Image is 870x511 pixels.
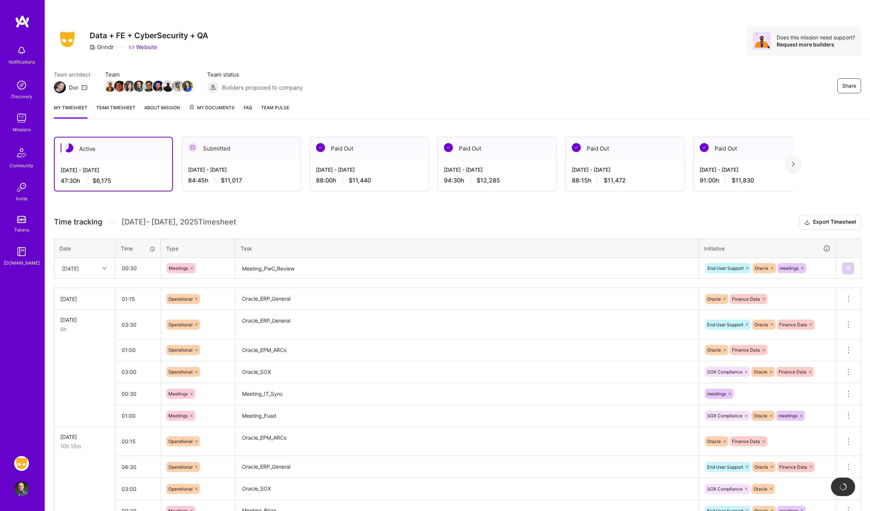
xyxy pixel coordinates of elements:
span: Team Pulse [261,105,289,110]
a: Team Member Avatar [163,80,173,93]
span: Operational [168,322,193,327]
img: Team Member Avatar [153,81,164,92]
span: Meetings [168,391,188,397]
span: $6,175 [93,177,111,185]
img: Team Architect [54,81,66,93]
span: Operational [168,296,193,302]
img: Community [13,144,30,162]
img: loading [838,482,848,491]
a: Team Member Avatar [183,80,192,93]
span: Oracle [707,296,721,302]
span: Finance Data [779,369,806,375]
i: icon Chevron [103,266,106,270]
img: Paid Out [572,143,581,152]
a: Team Member Avatar [125,80,134,93]
span: SOX Compliance [707,369,742,375]
span: Oracle [707,439,721,444]
div: null [842,262,855,274]
img: Avatar [753,32,771,50]
span: Oracle [754,369,767,375]
span: Finance Data [732,439,760,444]
span: $11,017 [221,177,242,184]
span: SOX Compliance [707,486,742,492]
img: Team Member Avatar [182,81,193,92]
img: Team Member Avatar [114,81,125,92]
span: meetings [779,413,797,418]
span: [DATE] - [DATE] , 2025 Timesheet [122,217,236,227]
div: Initiative [704,244,831,253]
button: Export Timesheet [799,215,861,230]
span: $11,440 [349,177,371,184]
textarea: Meeting_PwC_Review [236,259,698,278]
span: End User Support [707,322,743,327]
span: $11,830 [732,177,754,184]
span: Team [105,71,192,78]
i: icon CompanyGray [90,44,96,50]
div: Missions [13,126,31,133]
div: [DATE] - [DATE] [188,166,294,174]
div: [DATE] - [DATE] [61,166,166,174]
span: Meetings [168,413,188,418]
img: Team Member Avatar [162,81,174,92]
div: Notifications [9,58,35,66]
img: Paid Out [444,143,453,152]
span: Oracle [707,347,721,353]
span: Meetings [169,265,188,271]
span: Operational [168,439,193,444]
span: $11,472 [604,177,626,184]
div: Community [10,162,33,169]
span: End User Support [707,464,743,470]
img: Builders proposed to company [207,81,219,93]
span: Oracle [754,464,768,470]
input: HH:MM [116,258,160,278]
span: Finance Data [732,296,760,302]
span: Oracle [754,322,768,327]
textarea: Oracle_ERP_General [236,457,698,477]
img: discovery [14,78,29,93]
span: Team architect [54,71,90,78]
img: Grindr: Data + FE + CyberSecurity + QA [14,456,29,471]
span: Operational [168,464,193,470]
a: Team timesheet [96,104,135,119]
img: Team Member Avatar [172,81,183,92]
img: Submitted [188,143,197,152]
textarea: Oracle_ERP_General [236,289,698,309]
div: [DATE] [62,264,79,272]
div: 10h 15m [60,442,109,450]
a: Grindr: Data + FE + CyberSecurity + QA [12,456,31,471]
img: Team Member Avatar [143,81,154,92]
a: Website [129,43,157,51]
img: bell [14,43,29,58]
div: Request more builders [777,41,855,48]
img: Team Member Avatar [124,81,135,92]
img: teamwork [14,111,29,126]
a: My Documents [189,104,235,119]
span: Operational [168,347,193,353]
img: Team Member Avatar [104,81,116,92]
input: HH:MM [116,384,161,404]
a: Team Pulse [261,104,289,119]
textarea: Oracle_ERP_General [236,311,698,339]
a: My timesheet [54,104,87,119]
div: [DATE] - [DATE] [572,166,678,174]
a: User Avatar [12,481,31,496]
div: Invite [16,195,28,203]
span: Finance Data [779,322,807,327]
div: Paid Out [438,137,556,160]
i: icon Download [804,219,810,226]
span: Operational [168,486,193,492]
span: Oracle [755,265,768,271]
div: Dor [69,84,78,91]
input: HH:MM [116,431,161,451]
span: Oracle [754,413,767,418]
input: HH:MM [116,457,161,477]
div: [DATE] [60,316,109,324]
textarea: Oracle_SOX [236,479,698,499]
a: Team Member Avatar [115,80,125,93]
span: meetings [780,265,799,271]
img: guide book [14,244,29,259]
input: HH:MM [116,362,161,382]
input: HH:MM [116,406,161,426]
span: Oracle [754,486,767,492]
a: Team Member Avatar [134,80,144,93]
